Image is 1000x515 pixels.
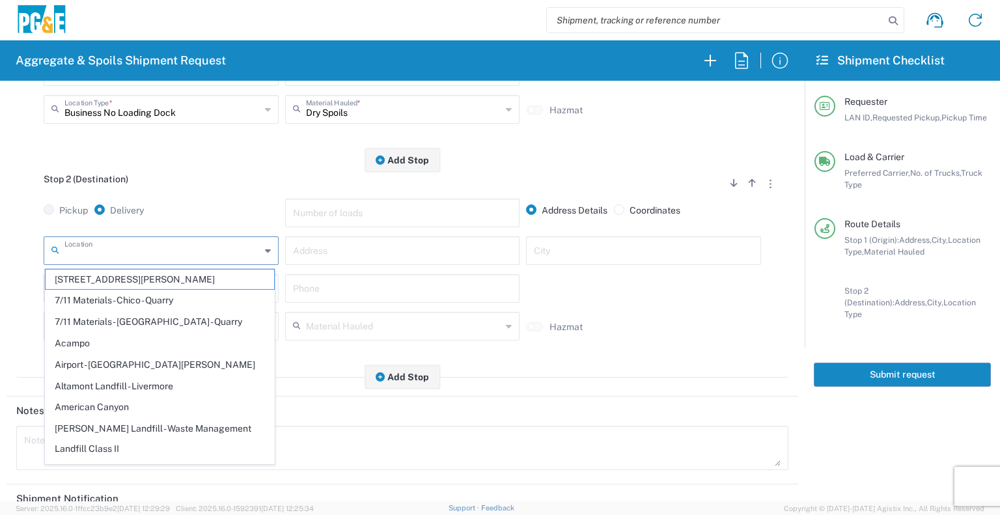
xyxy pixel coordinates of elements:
label: Hazmat [549,104,583,116]
img: pge [16,5,68,36]
span: American Canyon [46,397,274,417]
span: Address, [895,298,927,307]
span: LAN ID, [844,113,872,122]
h2: Shipment Checklist [816,53,945,68]
span: Stop 2 (Destination): [844,286,895,307]
span: Address, [899,235,932,245]
label: Coordinates [614,204,680,216]
span: Pickup Time [941,113,987,122]
h2: Aggregate & Spoils Shipment Request [16,53,226,68]
span: Preferred Carrier, [844,168,910,178]
button: Add Stop [365,148,440,172]
span: Material Hauled [864,247,924,257]
span: Stop 1 (Origin): [844,235,899,245]
span: City, [927,298,943,307]
span: Antioch Building Materials [46,460,274,480]
span: [PERSON_NAME] Landfill - Waste Management Landfill Class II [46,419,274,459]
input: Shipment, tracking or reference number [547,8,884,33]
a: Support [449,504,481,512]
span: Altamont Landfill - Livermore [46,376,274,397]
span: No. of Trucks, [910,168,961,178]
button: Add Stop [365,365,440,389]
label: Hazmat [549,321,583,333]
span: City, [932,235,948,245]
span: Server: 2025.16.0-1ffcc23b9e2 [16,505,170,512]
span: [DATE] 12:25:34 [261,505,314,512]
span: Client: 2025.16.0-1592391 [176,505,314,512]
a: Feedback [481,504,514,512]
button: Submit request [814,363,991,387]
span: Route Details [844,219,900,229]
span: 7/11 Materials - [GEOGRAPHIC_DATA] - Quarry [46,312,274,332]
span: Airport - [GEOGRAPHIC_DATA][PERSON_NAME] [46,355,274,375]
span: Load & Carrier [844,152,904,162]
label: Address Details [526,204,607,216]
span: 7/11 Materials - Chico - Quarry [46,290,274,311]
span: Acampo [46,333,274,354]
span: [DATE] 12:29:29 [117,505,170,512]
span: Requested Pickup, [872,113,941,122]
span: Requester [844,96,887,107]
span: Stop 2 (Destination) [44,174,128,184]
h2: Shipment Notification [16,492,118,505]
h2: Notes [16,404,44,417]
span: [STREET_ADDRESS][PERSON_NAME] [46,270,274,290]
span: Copyright © [DATE]-[DATE] Agistix Inc., All Rights Reserved [784,503,984,514]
